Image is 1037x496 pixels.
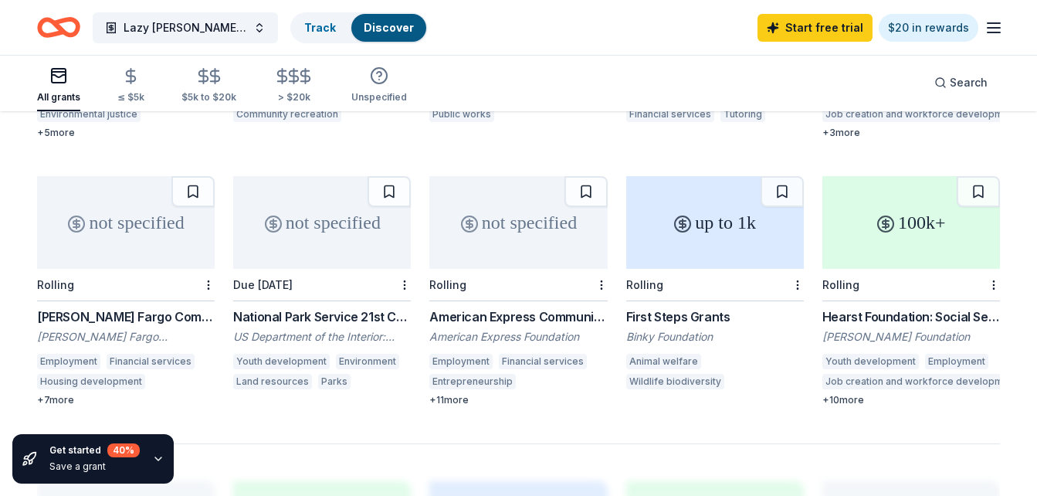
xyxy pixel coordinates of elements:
[429,354,493,369] div: Employment
[107,443,140,457] div: 40 %
[429,394,607,406] div: + 11 more
[757,14,873,42] a: Start free trial
[117,91,144,104] div: ≤ $5k
[37,354,100,369] div: Employment
[37,9,80,46] a: Home
[318,374,351,389] div: Parks
[233,354,330,369] div: Youth development
[429,176,607,269] div: not specified
[626,176,804,394] a: up to 1kRollingFirst Steps GrantsBinky FoundationAnimal welfareWildlife biodiversity
[822,176,1000,406] a: 100k+RollingHearst Foundation: Social Service Grant[PERSON_NAME] FoundationYouth developmentEmplo...
[273,61,314,111] button: > $20k
[233,176,411,394] a: not specifiedDue [DATE]National Park Service 21st Century Conservation Service Corps & Civilian C...
[522,374,599,389] div: Climate change
[429,278,466,291] div: Rolling
[429,176,607,406] a: not specifiedRollingAmerican Express Community GivingAmerican Express FoundationEmploymentFinanci...
[429,107,494,122] div: Public works
[124,19,247,37] span: Lazy [PERSON_NAME][MEDICAL_DATA]
[822,176,1000,269] div: 100k+
[49,460,140,473] div: Save a grant
[37,278,74,291] div: Rolling
[37,394,215,406] div: + 7 more
[364,21,414,34] a: Discover
[822,278,859,291] div: Rolling
[822,374,1021,389] div: Job creation and workforce development
[626,374,724,389] div: Wildlife biodiversity
[429,329,607,345] div: American Express Foundation
[351,60,407,111] button: Unspecified
[626,176,804,269] div: up to 1k
[626,307,804,326] div: First Steps Grants
[822,127,1000,139] div: + 3 more
[922,67,1000,98] button: Search
[822,107,1021,122] div: Job creation and workforce development
[233,374,312,389] div: Land resources
[107,354,195,369] div: Financial services
[336,354,399,369] div: Environment
[351,91,407,104] div: Unspecified
[290,12,428,43] button: TrackDiscover
[233,176,411,269] div: not specified
[181,61,236,111] button: $5k to $20k
[429,374,516,389] div: Entrepreneurship
[626,107,714,122] div: Financial services
[49,443,140,457] div: Get started
[233,307,411,326] div: National Park Service 21st Century Conservation Service Corps & Civilian Climate Corps Program - ...
[233,107,341,122] div: Community recreation
[37,176,215,269] div: not specified
[626,354,701,369] div: Animal welfare
[37,91,80,104] div: All grants
[822,329,1000,345] div: [PERSON_NAME] Foundation
[304,21,336,34] a: Track
[37,307,215,326] div: [PERSON_NAME] Fargo Community Giving
[117,61,144,111] button: ≤ $5k
[822,307,1000,326] div: Hearst Foundation: Social Service Grant
[37,60,80,111] button: All grants
[37,374,145,389] div: Housing development
[37,176,215,406] a: not specifiedRolling[PERSON_NAME] Fargo Community Giving[PERSON_NAME] Fargo FoundationEmploymentF...
[233,278,293,291] div: Due [DATE]
[181,91,236,104] div: $5k to $20k
[879,14,978,42] a: $20 in rewards
[822,394,1000,406] div: + 10 more
[720,107,765,122] div: Tutoring
[822,354,919,369] div: Youth development
[626,278,663,291] div: Rolling
[37,127,215,139] div: + 5 more
[626,329,804,345] div: Binky Foundation
[37,107,141,122] div: Environmental justice
[233,329,411,345] div: US Department of the Interior: National Park Service (NPS)
[93,12,278,43] button: Lazy [PERSON_NAME][MEDICAL_DATA]
[950,73,988,92] span: Search
[37,329,215,345] div: [PERSON_NAME] Fargo Foundation
[925,354,988,369] div: Employment
[499,354,587,369] div: Financial services
[273,91,314,104] div: > $20k
[429,307,607,326] div: American Express Community Giving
